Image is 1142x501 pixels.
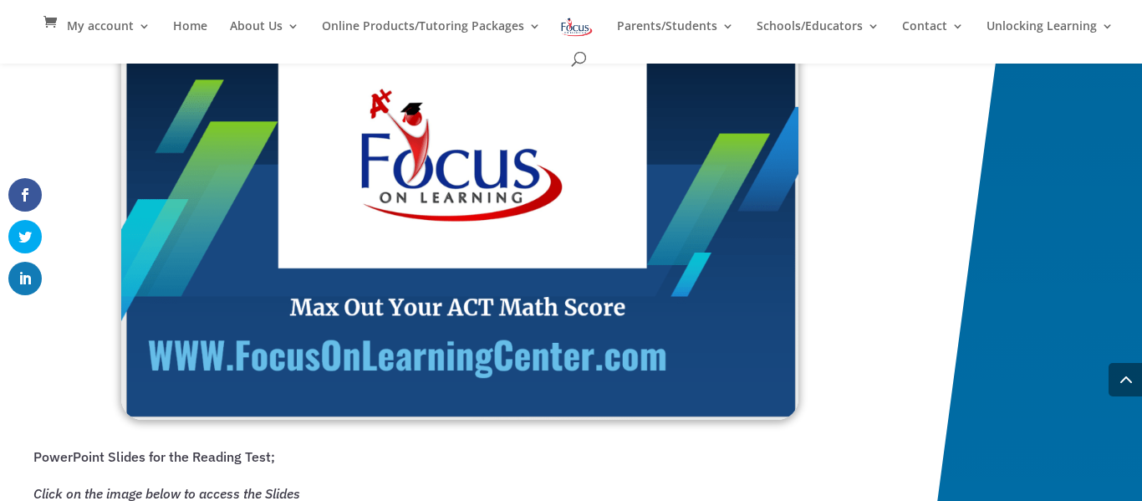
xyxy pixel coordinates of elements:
img: Focus on Learning [559,15,594,39]
a: Home [173,20,207,49]
a: Schools/Educators [757,20,879,49]
img: Math Jumpstart Screenshot TPS [121,37,798,420]
a: My account [67,20,150,49]
a: Digital ACT Prep English/Reading Workbook [121,404,798,424]
a: Online Products/Tutoring Packages [322,20,541,49]
a: Parents/Students [617,20,734,49]
a: Contact [902,20,964,49]
a: About Us [230,20,299,49]
a: Unlocking Learning [987,20,1114,49]
p: PowerPoint Slides for the Reading Test; [33,445,911,482]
